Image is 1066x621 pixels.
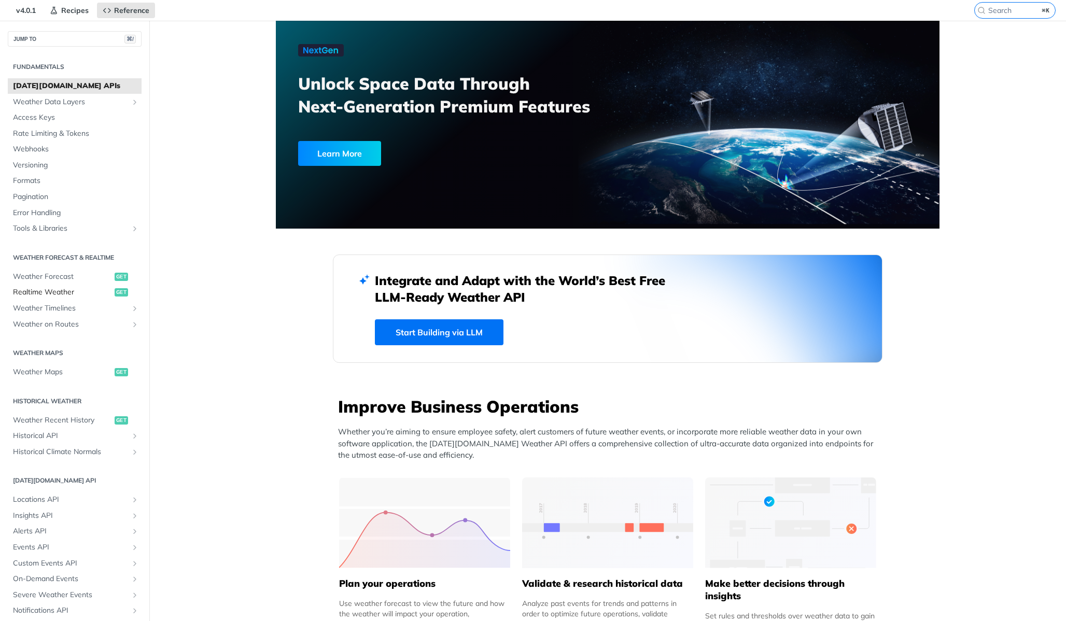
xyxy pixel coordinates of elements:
h5: Plan your operations [339,577,510,590]
span: Historical API [13,431,128,441]
button: Show subpages for Insights API [131,512,139,520]
button: Show subpages for Severe Weather Events [131,591,139,599]
button: JUMP TO⌘/ [8,31,142,47]
a: Pagination [8,189,142,205]
span: Weather Data Layers [13,97,128,107]
a: Weather on RoutesShow subpages for Weather on Routes [8,317,142,332]
a: Formats [8,173,142,189]
a: Historical APIShow subpages for Historical API [8,428,142,444]
button: Show subpages for Tools & Libraries [131,224,139,233]
button: Show subpages for Weather on Routes [131,320,139,329]
a: Reference [97,3,155,18]
a: Versioning [8,158,142,173]
a: Insights APIShow subpages for Insights API [8,508,142,524]
a: Webhooks [8,142,142,157]
span: Rate Limiting & Tokens [13,129,139,139]
a: [DATE][DOMAIN_NAME] APIs [8,78,142,94]
button: Show subpages for On-Demand Events [131,575,139,583]
a: Weather Recent Historyget [8,413,142,428]
a: Notifications APIShow subpages for Notifications API [8,603,142,618]
button: Show subpages for Weather Data Layers [131,98,139,106]
span: get [115,368,128,376]
button: Show subpages for Historical Climate Normals [131,448,139,456]
h5: Make better decisions through insights [705,577,876,602]
a: Weather Data LayersShow subpages for Weather Data Layers [8,94,142,110]
span: Tools & Libraries [13,223,128,234]
button: Show subpages for Custom Events API [131,559,139,568]
a: Realtime Weatherget [8,285,142,300]
span: get [115,273,128,281]
span: Reference [114,6,149,15]
button: Show subpages for Locations API [131,496,139,504]
a: Rate Limiting & Tokens [8,126,142,142]
span: Webhooks [13,144,139,154]
span: Events API [13,542,128,553]
a: Weather Forecastget [8,269,142,285]
img: 39565e8-group-4962x.svg [339,477,510,568]
a: Learn More [298,141,555,166]
h2: Integrate and Adapt with the World’s Best Free LLM-Ready Weather API [375,272,681,305]
svg: Search [977,6,986,15]
a: Recipes [44,3,94,18]
a: Events APIShow subpages for Events API [8,540,142,555]
a: Locations APIShow subpages for Locations API [8,492,142,507]
a: Historical Climate NormalsShow subpages for Historical Climate Normals [8,444,142,460]
img: 13d7ca0-group-496-2.svg [522,477,693,568]
span: Recipes [61,6,89,15]
a: Weather Mapsget [8,364,142,380]
h2: Weather Forecast & realtime [8,253,142,262]
span: ⌘/ [124,35,136,44]
kbd: ⌘K [1040,5,1053,16]
span: Versioning [13,160,139,171]
button: Show subpages for Events API [131,543,139,552]
a: Weather TimelinesShow subpages for Weather Timelines [8,301,142,316]
a: On-Demand EventsShow subpages for On-Demand Events [8,571,142,587]
button: Show subpages for Weather Timelines [131,304,139,313]
span: Notifications API [13,605,128,616]
span: get [115,416,128,425]
span: [DATE][DOMAIN_NAME] APIs [13,81,139,91]
button: Show subpages for Alerts API [131,527,139,535]
button: Show subpages for Historical API [131,432,139,440]
span: get [115,288,128,297]
button: Show subpages for Notifications API [131,606,139,615]
h2: Historical Weather [8,397,142,406]
span: On-Demand Events [13,574,128,584]
span: Formats [13,176,139,186]
span: Error Handling [13,208,139,218]
a: Custom Events APIShow subpages for Custom Events API [8,556,142,571]
span: Pagination [13,192,139,202]
span: Insights API [13,511,128,521]
span: Alerts API [13,526,128,537]
a: Access Keys [8,110,142,125]
h3: Unlock Space Data Through Next-Generation Premium Features [298,72,619,118]
h5: Validate & research historical data [522,577,693,590]
h2: Fundamentals [8,62,142,72]
span: Weather on Routes [13,319,128,330]
span: Custom Events API [13,558,128,569]
h2: [DATE][DOMAIN_NAME] API [8,476,142,485]
span: Weather Recent History [13,415,112,426]
a: Severe Weather EventsShow subpages for Severe Weather Events [8,587,142,603]
span: Locations API [13,495,128,505]
a: Start Building via LLM [375,319,503,345]
a: Error Handling [8,205,142,221]
span: Access Keys [13,112,139,123]
div: Learn More [298,141,381,166]
span: Severe Weather Events [13,590,128,600]
span: Realtime Weather [13,287,112,298]
h3: Improve Business Operations [338,395,882,418]
a: Alerts APIShow subpages for Alerts API [8,524,142,539]
span: v4.0.1 [10,3,41,18]
h2: Weather Maps [8,348,142,358]
a: Tools & LibrariesShow subpages for Tools & Libraries [8,221,142,236]
span: Weather Maps [13,367,112,377]
span: Weather Forecast [13,272,112,282]
span: Weather Timelines [13,303,128,314]
img: NextGen [298,44,344,57]
p: Whether you’re aiming to ensure employee safety, alert customers of future weather events, or inc... [338,426,882,461]
span: Historical Climate Normals [13,447,128,457]
img: a22d113-group-496-32x.svg [705,477,876,568]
